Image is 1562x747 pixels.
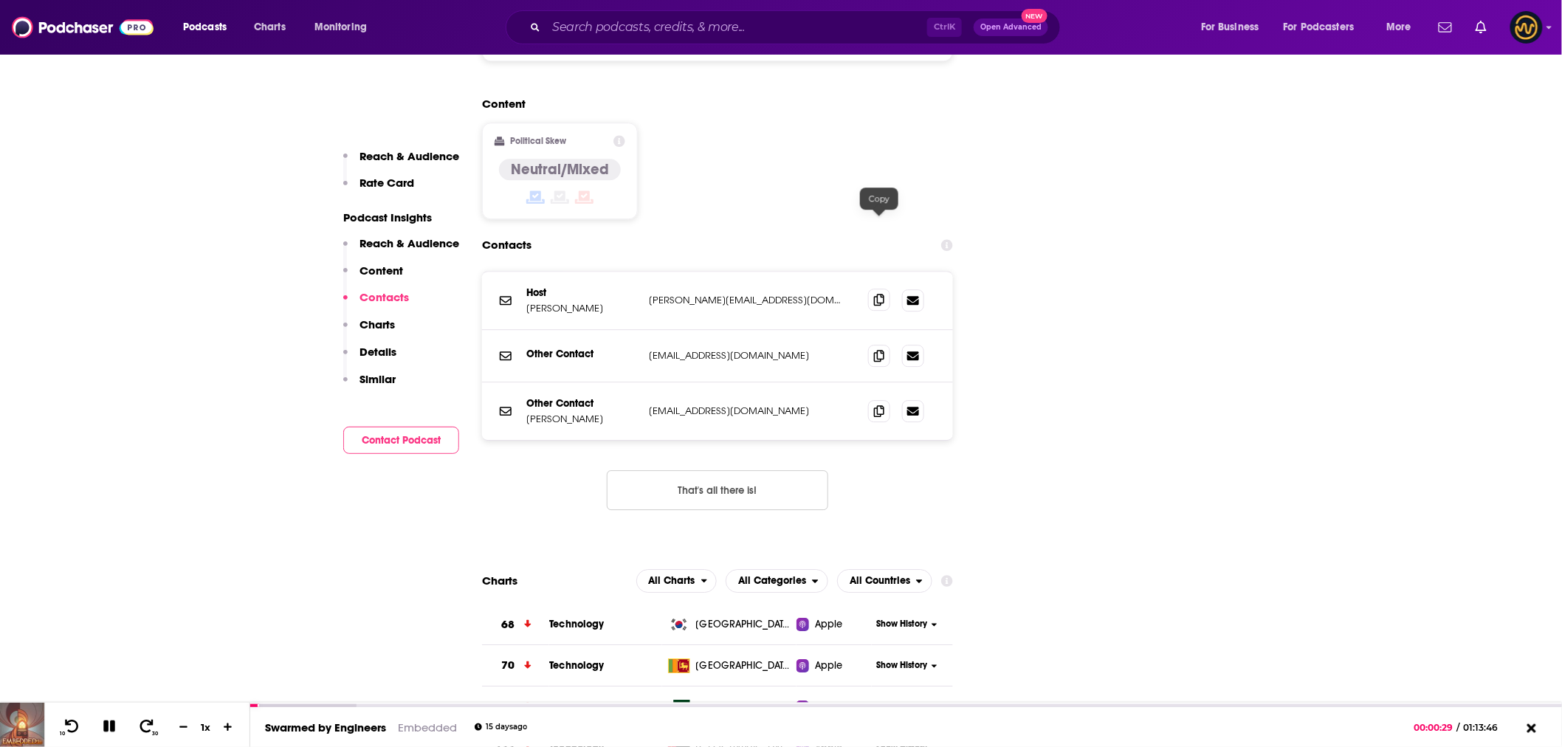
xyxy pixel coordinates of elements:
div: Search podcasts, credits, & more... [520,10,1075,44]
p: Other Contact [526,348,637,360]
p: Reach & Audience [359,236,459,250]
p: [EMAIL_ADDRESS][DOMAIN_NAME] [649,349,844,362]
span: Monitoring [314,17,367,38]
a: Embedded [398,720,457,734]
h2: Categories [726,569,828,593]
p: Details [359,345,396,359]
span: Open Advanced [980,24,1042,31]
p: [EMAIL_ADDRESS][DOMAIN_NAME] [649,405,844,417]
p: Charts [359,317,395,331]
button: Reach & Audience [343,236,459,264]
button: Rate Card [343,176,414,203]
a: Apple [797,658,871,673]
span: 10 [60,731,65,737]
button: open menu [1376,16,1430,39]
a: [GEOGRAPHIC_DATA] [662,700,797,715]
span: More [1386,17,1411,38]
h2: Countries [837,569,932,593]
button: Open AdvancedNew [974,18,1048,36]
a: Technology [549,700,605,713]
span: 01:13:46 [1460,722,1513,733]
div: 15 days ago [475,723,527,731]
p: [PERSON_NAME] [526,413,637,425]
p: Similar [359,372,396,386]
button: Content [343,264,403,291]
h2: Charts [482,574,517,588]
button: open menu [1274,16,1376,39]
div: Copy [860,187,898,210]
p: Podcast Insights [343,210,459,224]
h2: Content [482,97,941,111]
span: Show History [876,700,927,713]
h2: Platforms [636,569,718,593]
a: 70 [482,645,549,686]
button: open menu [636,569,718,593]
a: Technology [549,618,605,630]
button: open menu [726,569,828,593]
span: Charts [254,17,286,38]
h3: 68 [502,616,515,633]
button: open menu [837,569,932,593]
span: Podcasts [183,17,227,38]
a: Swarmed by Engineers [265,720,386,734]
h3: 125 [495,698,515,715]
a: 68 [482,605,549,645]
a: 125 [482,686,549,727]
p: Contacts [359,290,409,304]
button: Show History [872,659,943,672]
img: User Profile [1510,11,1543,44]
span: Apple [815,700,843,715]
a: Charts [244,16,295,39]
button: Contacts [343,290,409,317]
p: [PERSON_NAME][EMAIL_ADDRESS][DOMAIN_NAME] [649,294,844,306]
button: Details [343,345,396,372]
p: Rate Card [359,176,414,190]
button: 10 [57,718,85,737]
input: Search podcasts, credits, & more... [546,16,927,39]
span: New [1022,9,1048,23]
span: 30 [153,731,159,737]
span: All Categories [738,576,806,586]
span: All Charts [649,576,695,586]
img: Podchaser - Follow, Share and Rate Podcasts [12,13,154,41]
span: Show History [876,659,927,672]
span: Apple [815,658,843,673]
button: Show profile menu [1510,11,1543,44]
h2: Political Skew [511,136,567,146]
button: Show History [872,618,943,630]
span: Logged in as LowerStreet [1510,11,1543,44]
span: Show History [876,618,927,630]
span: For Business [1201,17,1259,38]
a: Apple [797,700,871,715]
span: All Countries [850,576,910,586]
span: Ctrl K [927,18,962,37]
a: Technology [549,659,605,672]
a: [GEOGRAPHIC_DATA] [662,658,797,673]
button: Show History [872,700,943,713]
button: Similar [343,372,396,399]
button: open menu [1191,16,1278,39]
button: Contact Podcast [343,427,459,454]
button: Nothing here. [607,470,828,510]
h2: Contacts [482,231,531,259]
button: open menu [304,16,386,39]
button: Charts [343,317,395,345]
a: Apple [797,617,871,632]
a: Show notifications dropdown [1433,15,1458,40]
span: 00:00:29 [1414,722,1457,733]
button: open menu [173,16,246,39]
p: Host [526,286,637,299]
p: Other Contact [526,397,637,410]
a: [GEOGRAPHIC_DATA], Republic of [662,617,797,632]
button: Reach & Audience [343,149,459,176]
p: Reach & Audience [359,149,459,163]
span: Pakistan [696,700,792,715]
span: Sri Lanka [696,658,792,673]
h3: 70 [502,657,515,674]
span: Apple [815,617,843,632]
h4: Neutral/Mixed [511,160,609,179]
